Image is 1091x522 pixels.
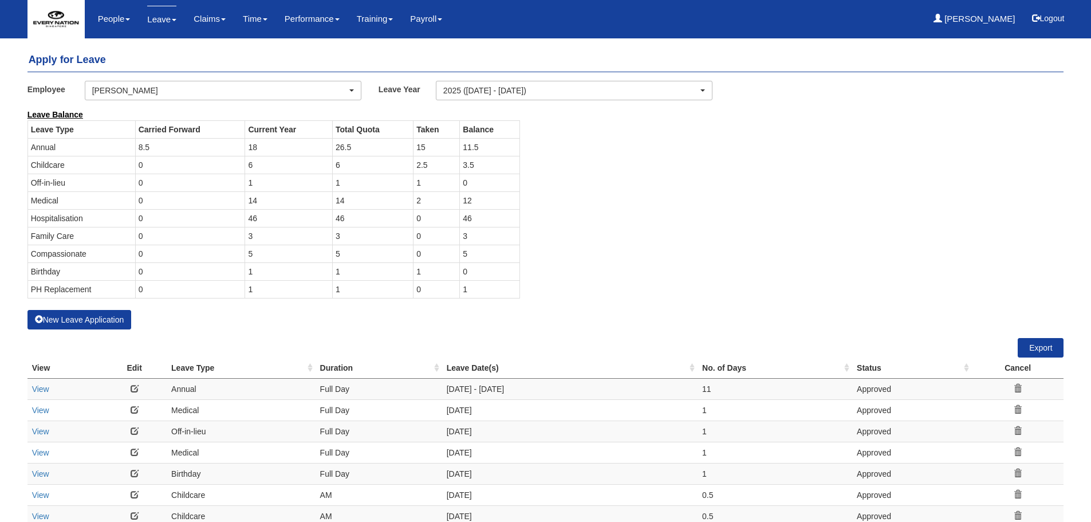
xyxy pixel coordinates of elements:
td: 5 [332,245,413,262]
td: 1 [245,174,333,191]
a: View [32,427,49,436]
th: Leave Type : activate to sort column ascending [167,358,316,379]
td: 0 [135,191,245,209]
td: Full Day [316,421,442,442]
td: 0 [135,156,245,174]
td: 46 [245,209,333,227]
td: 14 [332,191,413,209]
td: Childcare [27,156,135,174]
td: AM [316,484,442,505]
td: 2 [413,191,460,209]
th: Duration : activate to sort column ascending [316,358,442,379]
td: 0 [135,174,245,191]
td: 1 [413,174,460,191]
td: Birthday [167,463,316,484]
td: 8.5 [135,138,245,156]
a: Time [243,6,267,32]
a: View [32,490,49,500]
th: Current Year [245,120,333,138]
label: Leave Year [379,81,436,97]
td: 46 [460,209,519,227]
td: 1 [460,280,519,298]
td: 6 [245,156,333,174]
a: [PERSON_NAME] [934,6,1015,32]
td: Birthday [27,262,135,280]
td: Full Day [316,399,442,421]
td: Hospitalisation [27,209,135,227]
td: 0 [413,209,460,227]
th: Cancel [972,358,1064,379]
th: No. of Days : activate to sort column ascending [698,358,852,379]
td: 18 [245,138,333,156]
th: Leave Date(s) : activate to sort column ascending [442,358,698,379]
td: 2.5 [413,156,460,174]
th: Taken [413,120,460,138]
td: 0 [413,280,460,298]
th: Balance [460,120,519,138]
th: Edit [102,358,167,379]
td: [DATE] - [DATE] [442,378,698,399]
td: Family Care [27,227,135,245]
a: People [98,6,131,32]
a: Claims [194,6,226,32]
a: View [32,448,49,457]
td: Off-in-lieu [167,421,316,442]
iframe: chat widget [1043,476,1080,511]
td: [DATE] [442,463,698,484]
td: 0 [135,280,245,298]
td: Approved [852,442,972,463]
td: Medical [167,399,316,421]
div: [PERSON_NAME] [92,85,347,96]
td: 14 [245,191,333,209]
td: 1 [245,280,333,298]
a: Performance [285,6,340,32]
td: 5 [460,245,519,262]
td: 1 [332,280,413,298]
a: Export [1018,338,1064,358]
td: Full Day [316,378,442,399]
a: View [32,512,49,521]
td: 3.5 [460,156,519,174]
a: Leave [147,6,176,33]
button: 2025 ([DATE] - [DATE]) [436,81,712,100]
td: 0 [135,245,245,262]
td: 3 [460,227,519,245]
td: 0 [460,174,519,191]
td: 1 [698,399,852,421]
td: Compassionate [27,245,135,262]
td: 1 [245,262,333,280]
td: 5 [245,245,333,262]
td: Approved [852,421,972,442]
td: PH Replacement [27,280,135,298]
a: Payroll [410,6,442,32]
td: Approved [852,463,972,484]
td: 46 [332,209,413,227]
td: 1 [332,262,413,280]
a: View [32,384,49,394]
td: 0 [413,227,460,245]
td: [DATE] [442,399,698,421]
th: Total Quota [332,120,413,138]
th: View [27,358,103,379]
td: Approved [852,484,972,505]
td: Medical [27,191,135,209]
td: 3 [245,227,333,245]
a: View [32,469,49,478]
label: Employee [27,81,85,97]
td: 11.5 [460,138,519,156]
td: Off-in-lieu [27,174,135,191]
button: Logout [1024,5,1073,32]
td: 1 [698,442,852,463]
td: 0 [460,262,519,280]
button: [PERSON_NAME] [85,81,361,100]
td: 3 [332,227,413,245]
th: Status : activate to sort column ascending [852,358,972,379]
a: Training [357,6,393,32]
td: Approved [852,378,972,399]
td: 0 [135,262,245,280]
b: Leave Balance [27,110,83,119]
td: Approved [852,399,972,421]
td: 15 [413,138,460,156]
td: 1 [698,421,852,442]
td: 1 [332,174,413,191]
